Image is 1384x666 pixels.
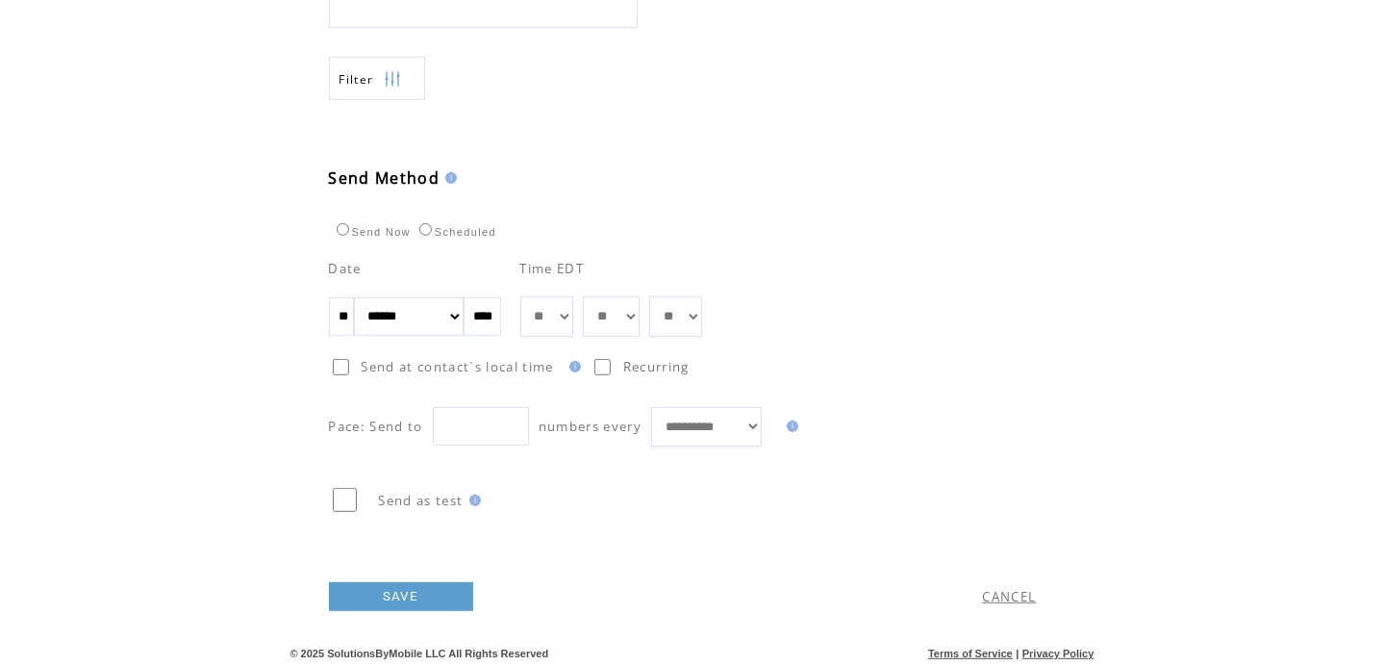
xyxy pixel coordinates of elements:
a: Terms of Service [928,648,1013,659]
img: help.gif [564,361,581,372]
span: Show filters [340,71,374,88]
span: Date [329,260,362,277]
img: filters.png [384,58,401,101]
span: Recurring [623,358,690,375]
img: help.gif [781,421,798,432]
span: Send as test [379,492,464,509]
label: Scheduled [415,226,496,238]
span: numbers every [539,418,642,435]
input: Scheduled [419,223,432,236]
a: Filter [329,57,425,100]
img: help.gif [440,172,457,184]
a: CANCEL [983,588,1037,605]
input: Send Now [337,223,349,236]
img: help.gif [464,495,481,506]
span: © 2025 SolutionsByMobile LLC All Rights Reserved [290,648,549,659]
span: Send Method [329,167,440,189]
span: Pace: Send to [329,418,423,435]
span: | [1016,648,1019,659]
a: Privacy Policy [1022,648,1095,659]
a: SAVE [329,582,473,611]
span: Send at contact`s local time [362,358,554,375]
label: Send Now [332,226,411,238]
span: Time EDT [520,260,585,277]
